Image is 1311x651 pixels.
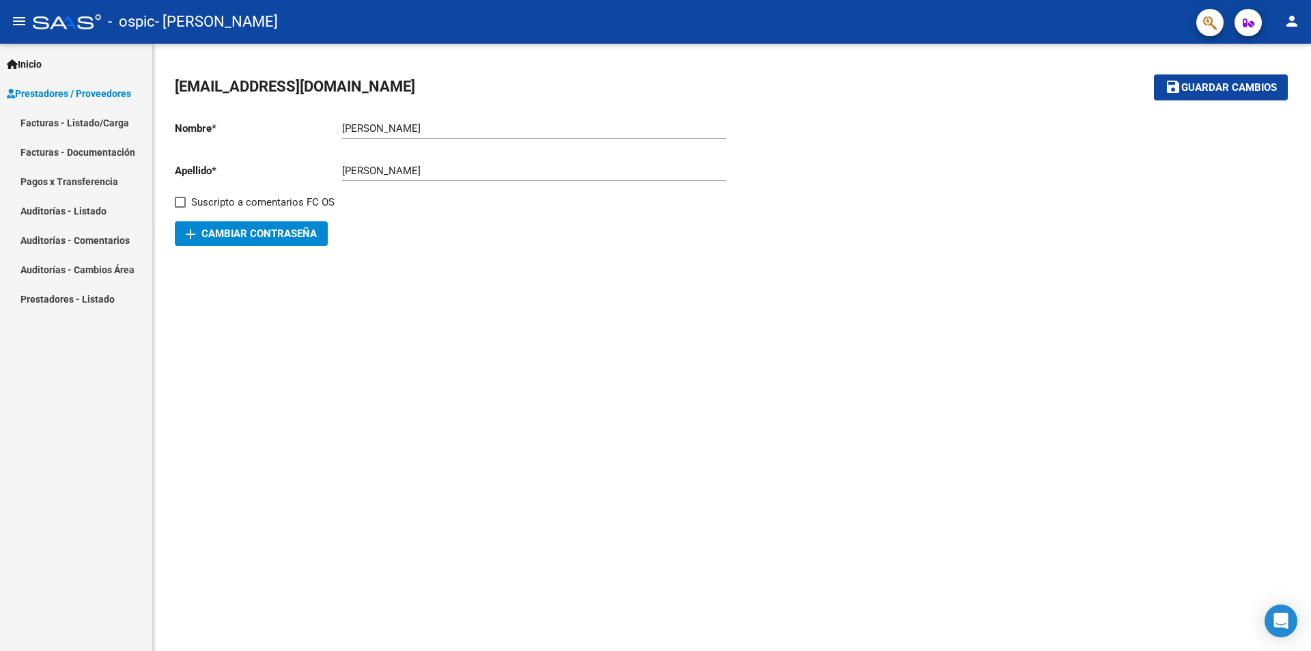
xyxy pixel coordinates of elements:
[175,121,342,136] p: Nombre
[7,86,131,101] span: Prestadores / Proveedores
[108,7,155,37] span: - ospic
[7,57,42,72] span: Inicio
[182,226,199,243] mat-icon: add
[1154,74,1288,100] button: Guardar cambios
[11,13,27,29] mat-icon: menu
[191,194,335,210] span: Suscripto a comentarios FC OS
[155,7,278,37] span: - [PERSON_NAME]
[175,78,415,95] span: [EMAIL_ADDRESS][DOMAIN_NAME]
[1165,79,1181,95] mat-icon: save
[175,163,342,178] p: Apellido
[1265,605,1297,637] div: Open Intercom Messenger
[175,221,328,246] button: Cambiar Contraseña
[186,227,317,240] span: Cambiar Contraseña
[1284,13,1300,29] mat-icon: person
[1181,82,1277,94] span: Guardar cambios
